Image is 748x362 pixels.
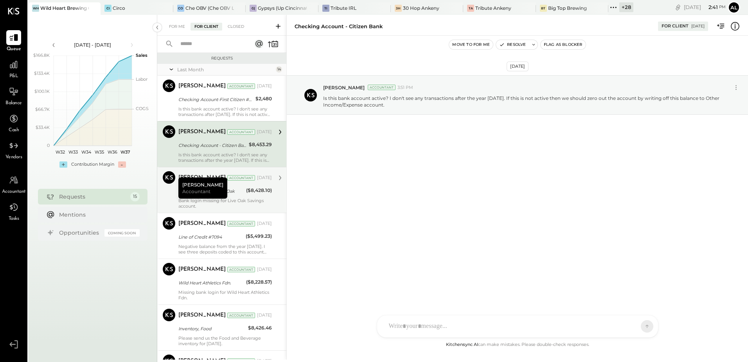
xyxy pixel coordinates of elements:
div: Wild Heart Athletics Fdn. [178,279,244,287]
div: [DATE] [691,24,705,29]
div: Wild Heart Brewing Company [40,5,89,11]
text: $166.8K [33,52,50,58]
div: [DATE] [257,312,272,319]
button: Move to for me [449,40,493,49]
div: [PERSON_NAME] [178,311,226,319]
div: [DATE] - [DATE] [59,42,126,48]
div: 14 [276,66,282,72]
div: $8,453.29 [249,141,272,148]
div: copy link [674,3,682,11]
text: W36 [107,149,117,155]
button: Resolve [496,40,529,49]
div: 15 [130,192,140,201]
div: ($8,428.10) [246,186,272,194]
div: Accountant [368,85,396,90]
a: Vendors [0,138,27,161]
div: TA [467,5,474,12]
div: Accountant [227,175,255,181]
a: Tasks [0,200,27,223]
div: Closed [224,23,248,31]
div: + 28 [619,2,633,12]
div: Requests [161,56,282,61]
div: Mentions [59,211,136,219]
span: Queue [7,46,21,53]
span: Accountant [2,188,26,195]
div: Big Top Brewing [548,5,587,11]
div: [PERSON_NAME] [178,177,227,199]
div: - [118,161,126,168]
div: Bank login missing for Live Oak Savings account. [178,198,272,209]
span: 3:51 PM [397,85,413,91]
button: Al [728,1,740,14]
div: Accountant [227,221,255,226]
span: Vendors [5,154,22,161]
div: [PERSON_NAME] [178,220,226,228]
div: Contribution Margin [71,161,114,168]
div: Tribute Ankeny [475,5,511,11]
div: [PERSON_NAME] [178,128,226,136]
div: $2,480 [255,95,272,103]
div: [DATE] [507,62,529,71]
div: Checking Account - Citizen Bank [295,23,383,30]
a: Balance [0,84,27,107]
text: W35 [94,149,104,155]
span: Accountant [182,188,210,195]
div: Missing bank login for Wild Heart Athletics Fdn. [178,290,272,300]
div: Last Month [177,66,274,73]
a: Queue [0,30,27,53]
div: BT [540,5,547,12]
div: CO [177,5,184,12]
a: Cash [0,111,27,134]
div: + [59,161,67,168]
span: Balance [5,100,22,107]
a: P&L [0,57,27,80]
div: ($5,499.23) [246,232,272,240]
div: [PERSON_NAME] [178,174,226,182]
text: $133.4K [34,71,50,76]
text: W33 [68,149,78,155]
text: Sales [136,52,147,58]
div: Checking Account-First Citizen #0193 [178,96,253,103]
div: TI [322,5,329,12]
div: For Client [191,23,222,31]
div: [PERSON_NAME] [178,266,226,273]
div: G( [250,5,257,12]
div: Please send us the Food and Beverage inventory for [DATE]. [178,335,272,346]
div: [DATE] [257,266,272,273]
div: For Client [662,23,689,29]
div: Ci [104,5,111,12]
span: Tasks [9,215,19,223]
div: Requests [59,193,126,201]
text: W37 [120,149,130,155]
text: $100.1K [34,89,50,94]
div: WH [32,5,39,12]
div: Accountant [227,83,255,89]
div: [DATE] [257,221,272,227]
text: COGS [136,106,149,111]
div: Opportunities [59,229,101,237]
div: Inventory, Food [178,325,246,333]
div: Gypsys (Up Cincinnati LLC) - Ignite [258,5,306,11]
div: Accountant [227,129,255,135]
text: $66.7K [35,107,50,112]
a: Accountant [0,173,27,195]
div: Circo [113,5,125,11]
div: Tribute IRL [331,5,356,11]
div: Is this bank account active? I don't see any transactions after the year [DATE]. If this is not a... [178,152,272,163]
div: Line of Credit #7094 [178,233,243,241]
div: Accountant [227,313,255,318]
div: Accountant [227,267,255,272]
div: Is this bank account active? I don't see any transactions after [DATE]. If this is not active the... [178,106,272,117]
text: W34 [81,149,91,155]
div: 30 Hop Ankeny [403,5,439,11]
div: Che OBV (Che OBV LLC) - Ignite [185,5,234,11]
span: Cash [9,127,19,134]
button: Flag as Blocker [541,40,586,49]
div: [PERSON_NAME] [178,82,226,90]
text: $33.4K [36,125,50,130]
div: 3H [395,5,402,12]
div: [DATE] [257,83,272,89]
div: ($8,228.57) [246,278,272,286]
text: W32 [55,149,65,155]
text: Labor [136,76,147,82]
